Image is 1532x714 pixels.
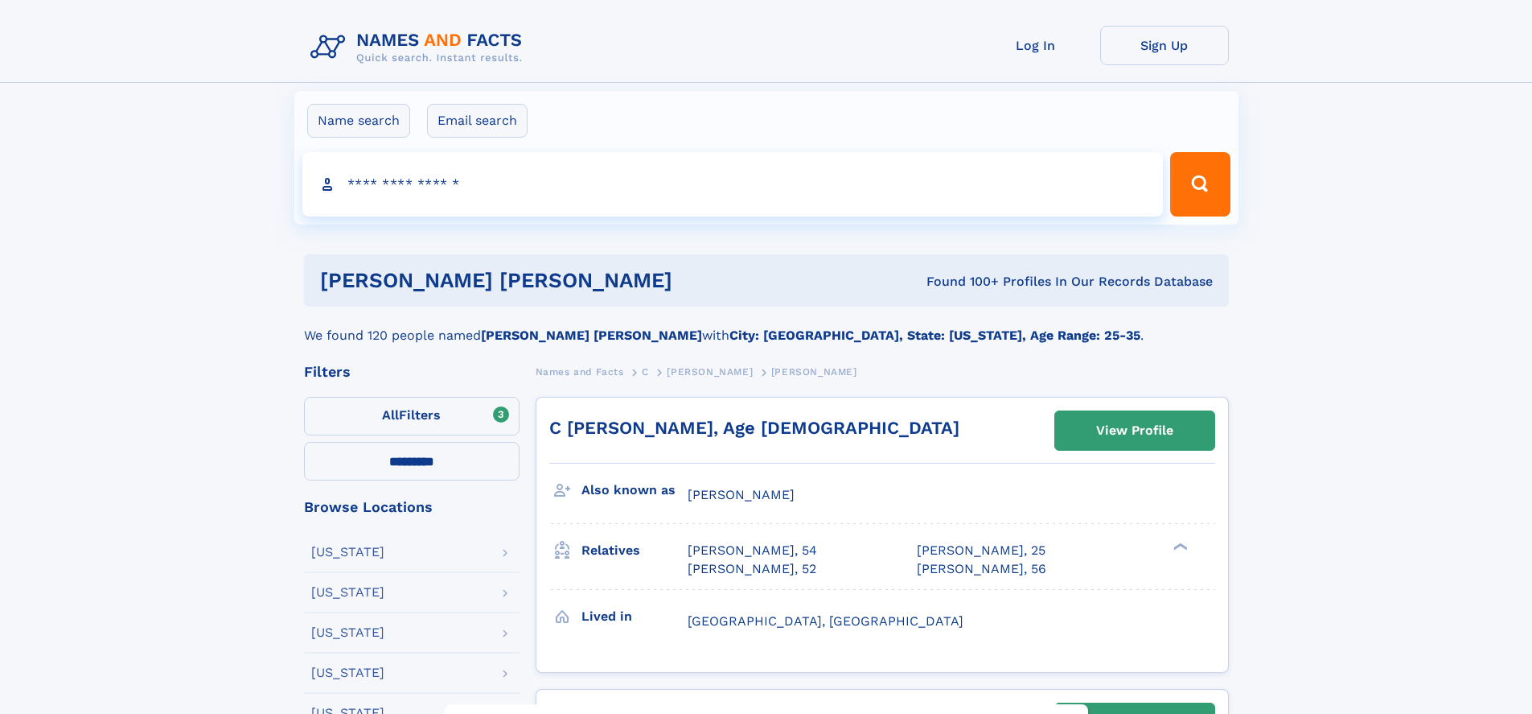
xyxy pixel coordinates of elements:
[311,546,384,559] div: [US_STATE]
[304,26,536,69] img: Logo Names and Facts
[581,477,688,504] h3: Also known as
[729,328,1140,343] b: City: [GEOGRAPHIC_DATA], State: [US_STATE], Age Range: 25-35
[688,542,817,559] a: [PERSON_NAME], 54
[304,500,520,514] div: Browse Locations
[311,667,384,679] div: [US_STATE]
[304,397,520,435] label: Filters
[1096,412,1173,449] div: View Profile
[581,603,688,630] h3: Lived in
[307,104,410,138] label: Name search
[642,361,649,382] a: C
[917,542,1045,559] a: [PERSON_NAME], 25
[688,487,795,502] span: [PERSON_NAME]
[304,307,1229,345] div: We found 120 people named with .
[304,365,520,379] div: Filters
[311,586,384,599] div: [US_STATE]
[549,418,959,438] a: C [PERSON_NAME], Age [DEMOGRAPHIC_DATA]
[581,537,688,564] h3: Relatives
[311,626,384,639] div: [US_STATE]
[688,613,963,629] span: [GEOGRAPHIC_DATA], [GEOGRAPHIC_DATA]
[536,361,624,382] a: Names and Facts
[1100,26,1229,65] a: Sign Up
[1170,152,1230,217] button: Search Button
[667,361,753,382] a: [PERSON_NAME]
[1169,542,1189,552] div: ❯
[642,366,649,378] span: C
[799,273,1213,291] div: Found 100+ Profiles In Our Records Database
[302,152,1164,217] input: search input
[971,26,1100,65] a: Log In
[688,560,816,578] a: [PERSON_NAME], 52
[667,366,753,378] span: [PERSON_NAME]
[917,560,1046,578] a: [PERSON_NAME], 56
[771,366,857,378] span: [PERSON_NAME]
[427,104,528,138] label: Email search
[481,328,702,343] b: [PERSON_NAME] [PERSON_NAME]
[1055,411,1214,450] a: View Profile
[320,270,799,291] h1: [PERSON_NAME] [PERSON_NAME]
[382,407,399,423] span: All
